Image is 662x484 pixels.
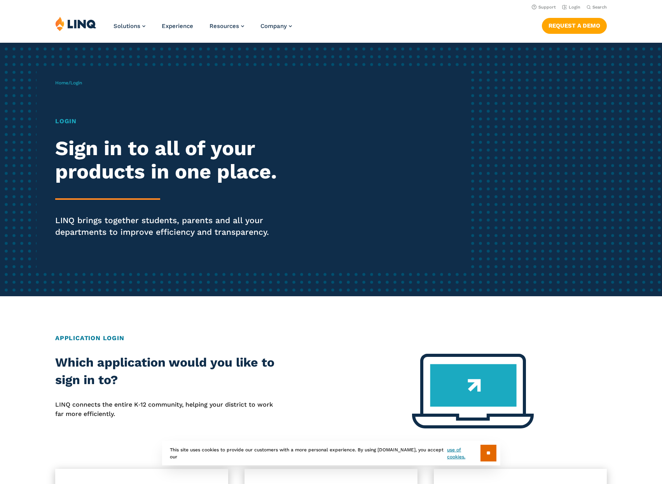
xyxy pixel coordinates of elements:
[162,441,500,465] div: This site uses cookies to provide our customers with a more personal experience. By using [DOMAIN...
[260,23,292,30] a: Company
[162,23,193,30] a: Experience
[592,5,607,10] span: Search
[55,215,310,238] p: LINQ brings together students, parents and all your departments to improve efficiency and transpa...
[55,354,275,389] h2: Which application would you like to sign in to?
[114,16,292,42] nav: Primary Navigation
[587,4,607,10] button: Open Search Bar
[55,80,68,86] a: Home
[55,117,310,126] h1: Login
[70,80,82,86] span: Login
[542,18,607,33] a: Request a Demo
[447,446,480,460] a: use of cookies.
[562,5,580,10] a: Login
[55,16,96,31] img: LINQ | K‑12 Software
[114,23,140,30] span: Solutions
[542,16,607,33] nav: Button Navigation
[210,23,239,30] span: Resources
[55,137,310,183] h2: Sign in to all of your products in one place.
[114,23,145,30] a: Solutions
[260,23,287,30] span: Company
[532,5,556,10] a: Support
[55,80,82,86] span: /
[55,334,607,343] h2: Application Login
[55,400,275,419] p: LINQ connects the entire K‑12 community, helping your district to work far more efficiently.
[210,23,244,30] a: Resources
